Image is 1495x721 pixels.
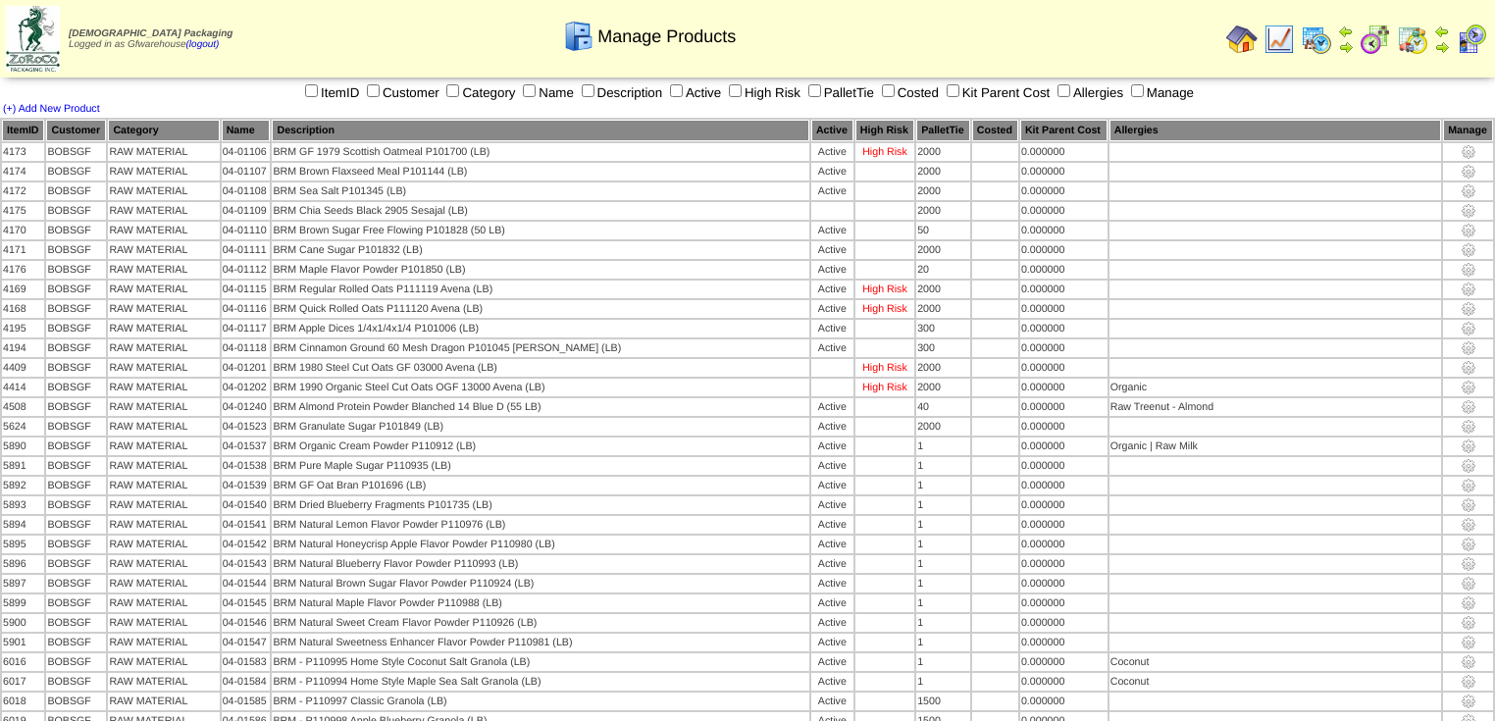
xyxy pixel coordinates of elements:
[272,457,808,475] td: BRM Pure Maple Sugar P110935 (LB)
[108,634,219,651] td: RAW MATERIAL
[804,85,874,100] label: PalletTie
[729,84,742,97] input: High Risk
[2,222,44,239] td: 4170
[1020,202,1108,220] td: 0.000000
[2,516,44,534] td: 5894
[222,457,271,475] td: 04-01538
[2,281,44,298] td: 4169
[108,359,219,377] td: RAW MATERIAL
[1338,39,1354,55] img: arrowright.gif
[1461,478,1476,493] img: settings.gif
[2,575,44,592] td: 5897
[1461,262,1476,278] img: settings.gif
[916,575,970,592] td: 1
[46,398,106,416] td: BOBSGF
[6,6,60,72] img: zoroco-logo-small.webp
[1109,438,1442,455] td: Organic | Raw Milk
[856,362,913,374] div: High Risk
[108,496,219,514] td: RAW MATERIAL
[916,182,970,200] td: 2000
[1461,556,1476,572] img: settings.gif
[1461,694,1476,709] img: settings.gif
[1461,164,1476,180] img: settings.gif
[272,202,808,220] td: BRM Chia Seeds Black 2905 Sesajal (LB)
[108,202,219,220] td: RAW MATERIAL
[916,241,970,259] td: 2000
[1338,24,1354,39] img: arrowleft.gif
[1461,340,1476,356] img: settings.gif
[1461,517,1476,533] img: settings.gif
[1020,320,1108,337] td: 0.000000
[222,555,271,573] td: 04-01543
[46,261,106,279] td: BOBSGF
[272,379,808,396] td: BRM 1990 Organic Steel Cut Oats OGF 13000 Avena (LB)
[272,555,808,573] td: BRM Natural Blueberry Flavor Powder P110993 (LB)
[812,480,852,491] div: Active
[272,163,808,180] td: BRM Brown Flaxseed Meal P101144 (LB)
[916,614,970,632] td: 1
[1020,634,1108,651] td: 0.000000
[1020,438,1108,455] td: 0.000000
[916,300,970,318] td: 2000
[916,438,970,455] td: 1
[108,653,219,671] td: RAW MATERIAL
[1461,360,1476,376] img: settings.gif
[46,536,106,553] td: BOBSGF
[272,516,808,534] td: BRM Natural Lemon Flavor Powder P110976 (LB)
[812,637,852,648] div: Active
[582,84,594,97] input: Description
[1020,457,1108,475] td: 0.000000
[108,120,219,141] th: Category
[916,143,970,161] td: 2000
[1020,516,1108,534] td: 0.000000
[272,536,808,553] td: BRM Natural Honeycrisp Apple Flavor Powder P110980 (LB)
[272,634,808,651] td: BRM Natural Sweetness Enhancer Flavor Powder P110981 (LB)
[222,359,271,377] td: 04-01201
[916,457,970,475] td: 1
[108,261,219,279] td: RAW MATERIAL
[69,28,232,39] span: [DEMOGRAPHIC_DATA] Packaging
[222,241,271,259] td: 04-01111
[108,163,219,180] td: RAW MATERIAL
[222,300,271,318] td: 04-01116
[1301,24,1332,55] img: calendarprod.gif
[46,516,106,534] td: BOBSGF
[222,379,271,396] td: 04-01202
[1020,575,1108,592] td: 0.000000
[222,614,271,632] td: 04-01546
[272,339,808,357] td: BRM Cinnamon Ground 60 Mesh Dragon P101045 [PERSON_NAME] (LB)
[916,359,970,377] td: 2000
[812,342,852,354] div: Active
[578,85,663,100] label: Description
[1443,120,1493,141] th: Manage
[670,84,683,97] input: Active
[222,120,271,141] th: Name
[1020,281,1108,298] td: 0.000000
[46,163,106,180] td: BOBSGF
[186,39,220,50] a: (logout)
[272,143,808,161] td: BRM GF 1979 Scottish Oatmeal P101700 (LB)
[108,477,219,494] td: RAW MATERIAL
[812,264,852,276] div: Active
[1020,241,1108,259] td: 0.000000
[222,281,271,298] td: 04-01115
[856,382,913,393] div: High Risk
[46,594,106,612] td: BOBSGF
[812,323,852,335] div: Active
[108,339,219,357] td: RAW MATERIAL
[812,401,852,413] div: Active
[916,594,970,612] td: 1
[916,634,970,651] td: 1
[1461,380,1476,395] img: settings.gif
[1226,24,1258,55] img: home.gif
[2,594,44,612] td: 5899
[46,477,106,494] td: BOBSGF
[108,300,219,318] td: RAW MATERIAL
[46,379,106,396] td: BOBSGF
[1020,222,1108,239] td: 0.000000
[916,120,970,141] th: PalletTie
[2,438,44,455] td: 5890
[2,555,44,573] td: 5896
[272,281,808,298] td: BRM Regular Rolled Oats P111119 Avena (LB)
[1020,614,1108,632] td: 0.000000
